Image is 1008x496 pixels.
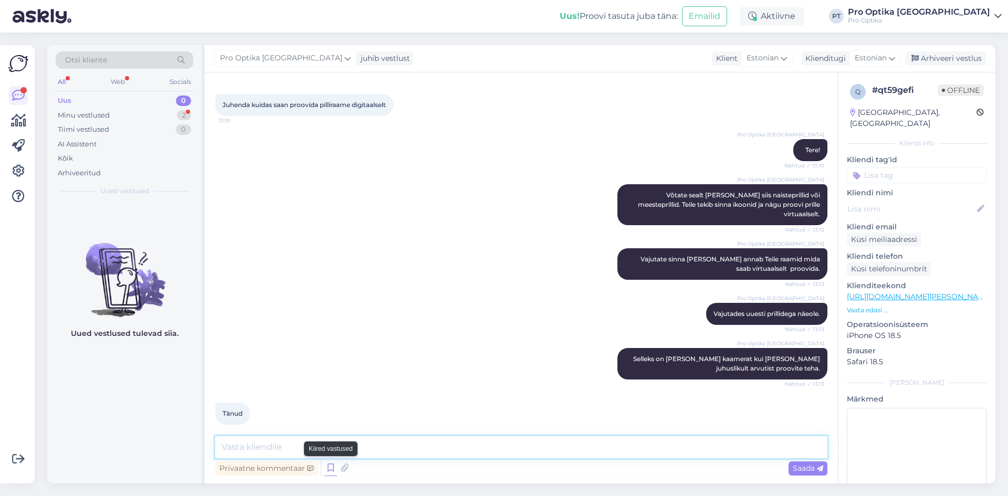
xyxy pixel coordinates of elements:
div: PT [829,9,844,24]
span: Saada [793,463,823,473]
span: Vajutades uuesti prillidega näeole. [713,310,820,318]
span: Pro Optika [GEOGRAPHIC_DATA] [737,176,824,184]
span: Nähtud ✓ 13:13 [785,325,824,333]
p: Operatsioonisüsteem [847,319,987,330]
span: Otsi kliente [65,55,107,66]
p: Uued vestlused tulevad siia. [71,328,178,339]
p: Kliendi tag'id [847,154,987,165]
div: 0 [176,96,191,106]
img: Askly Logo [8,54,28,73]
img: No chats [47,224,202,319]
div: Aktiivne [740,7,804,26]
div: Küsi meiliaadressi [847,233,921,247]
div: Web [109,75,127,89]
p: Safari 18.5 [847,356,987,367]
div: Kõik [58,153,73,164]
div: Klient [712,53,738,64]
p: Märkmed [847,394,987,405]
p: Brauser [847,345,987,356]
span: Pro Optika [GEOGRAPHIC_DATA] [737,131,824,139]
div: Minu vestlused [58,110,110,121]
input: Lisa tag [847,167,987,183]
span: Võtate sealt [PERSON_NAME] siis naisteprillid või meesteprillid. Teile tekib sinna ikoonid ja näg... [638,191,822,218]
div: 0 [176,124,191,135]
p: iPhone OS 18.5 [847,330,987,341]
div: # qt59gefi [872,84,938,97]
div: Privaatne kommentaar [215,461,318,476]
p: Kliendi email [847,221,987,233]
span: Selleks on [PERSON_NAME] kaamerat kui [PERSON_NAME] juhuslikult arvutist proovite teha. [633,355,822,372]
div: Socials [167,75,193,89]
div: Tiimi vestlused [58,124,109,135]
div: Pro Optika [GEOGRAPHIC_DATA] [848,8,990,16]
span: Nähtud ✓ 13:12 [785,226,824,234]
span: Pro Optika [GEOGRAPHIC_DATA] [737,294,824,302]
span: Pro Optika [GEOGRAPHIC_DATA] [220,52,342,64]
a: [URL][DOMAIN_NAME][PERSON_NAME] [847,292,992,301]
span: Juhenda kuidas saan proovida pilliraame digitaalselt [223,101,386,109]
span: Vajutate sinna [PERSON_NAME] annab Teile raamid mida saab virtuaalselt proovida. [640,255,822,272]
div: Arhiveeritud [58,168,101,178]
div: 2 [177,110,191,121]
span: Nähtud ✓ 13:10 [784,162,824,170]
div: juhib vestlust [356,53,410,64]
p: Kliendi telefon [847,251,987,262]
small: Kiired vastused [309,444,353,453]
button: Emailid [682,6,727,26]
span: Pro Optika [GEOGRAPHIC_DATA] [737,240,824,248]
div: Pro Optika [848,16,990,25]
span: Nähtud ✓ 13:13 [785,380,824,388]
span: Tere! [805,146,820,154]
span: Pro Optika [GEOGRAPHIC_DATA] [737,340,824,347]
input: Lisa nimi [847,203,975,215]
span: Offline [938,85,984,96]
a: Pro Optika [GEOGRAPHIC_DATA]Pro Optika [848,8,1002,25]
p: Vaata edasi ... [847,305,987,315]
span: Uued vestlused [100,186,149,196]
span: Estonian [855,52,887,64]
div: Kliendi info [847,139,987,148]
div: Arhiveeri vestlus [905,51,986,66]
span: 13:10 [218,117,258,124]
p: Kliendi nimi [847,187,987,198]
span: Tänud [223,409,243,417]
div: [GEOGRAPHIC_DATA], [GEOGRAPHIC_DATA] [850,107,976,129]
span: Nähtud ✓ 13:13 [785,280,824,288]
div: AI Assistent [58,139,97,150]
div: [PERSON_NAME] [847,378,987,387]
span: q [855,88,860,96]
div: Uus [58,96,71,106]
div: Klienditugi [801,53,846,64]
b: Uus! [560,11,580,21]
div: Küsi telefoninumbrit [847,262,931,276]
div: Proovi tasuta juba täna: [560,10,678,23]
span: 13:14 [218,425,258,433]
div: All [56,75,68,89]
span: Estonian [747,52,779,64]
p: Klienditeekond [847,280,987,291]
